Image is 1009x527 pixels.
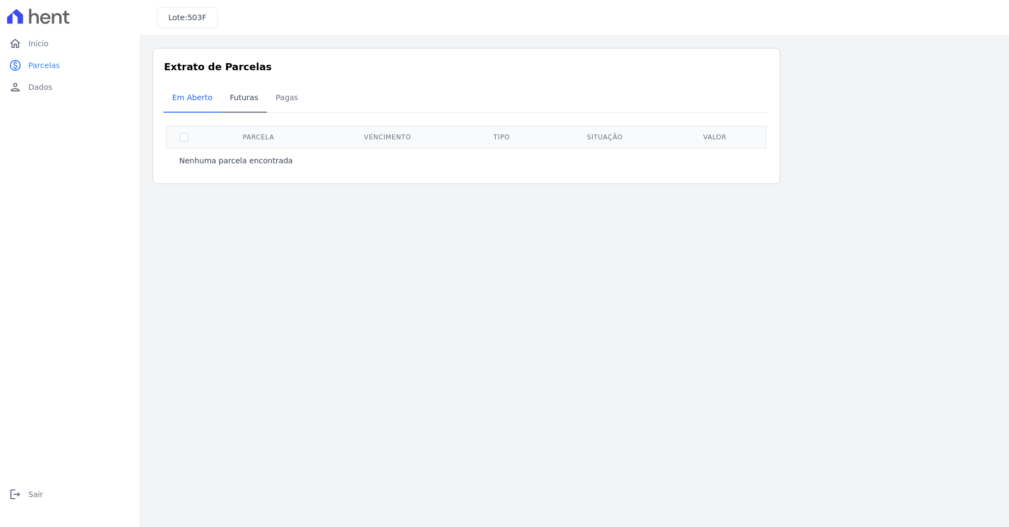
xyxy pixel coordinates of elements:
[9,37,22,50] i: home
[9,488,22,501] i: logout
[544,126,666,148] th: Situação
[202,126,315,148] th: Parcela
[460,126,544,148] th: Tipo
[4,483,135,505] a: logoutSair
[4,76,135,98] a: personDados
[28,38,48,49] span: Início
[666,126,764,148] th: Valor
[221,84,267,113] a: Futuras
[28,489,43,500] span: Sair
[28,82,52,93] span: Dados
[164,59,769,74] h3: Extrato de Parcelas
[166,87,219,108] span: Em Aberto
[168,12,206,23] h3: Lote:
[4,33,135,54] a: homeInício
[4,54,135,76] a: paidParcelas
[315,126,460,148] th: Vencimento
[223,87,265,108] span: Futuras
[9,59,22,72] i: paid
[9,81,22,94] i: person
[179,155,293,166] p: Nenhuma parcela encontrada
[163,84,221,113] a: Em Aberto
[187,13,206,22] span: 503F
[267,84,307,113] a: Pagas
[269,87,305,108] span: Pagas
[28,60,60,71] span: Parcelas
